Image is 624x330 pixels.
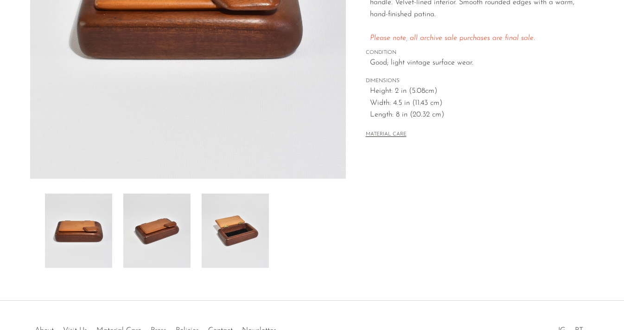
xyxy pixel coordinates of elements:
[202,194,269,268] img: Two-Tone Wooden Box
[370,57,574,69] span: Good; light vintage surface wear.
[370,97,574,110] span: Width: 4.5 in (11.43 cm)
[45,194,112,268] img: Two-Tone Wooden Box
[366,131,407,138] button: MATERIAL CARE
[366,49,574,57] span: CONDITION
[123,194,191,268] img: Two-Tone Wooden Box
[370,109,574,121] span: Length: 8 in (20.32 cm)
[370,34,535,42] em: Please note, all archive sale purchases are final sale.
[366,77,574,85] span: DIMENSIONS
[370,85,574,97] span: Height: 2 in (5.08cm)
